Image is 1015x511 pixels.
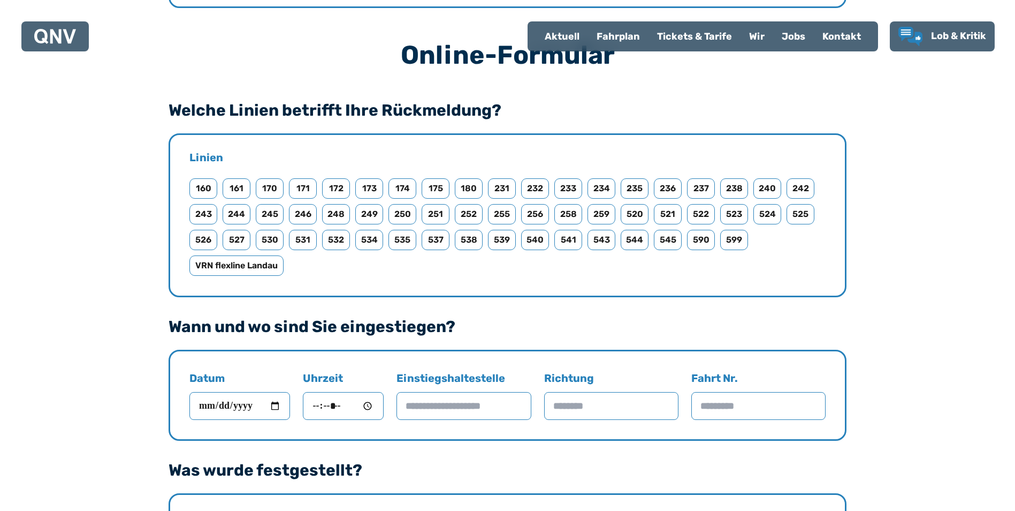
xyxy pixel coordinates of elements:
label: Datum [189,371,290,420]
label: Uhrzeit [303,371,384,420]
legend: Wann und wo sind Sie eingestiegen? [169,319,455,335]
label: Einstiegshaltestelle [396,371,531,420]
a: Tickets & Tarife [648,22,741,50]
a: Wir [741,22,773,50]
input: Datum [189,392,290,420]
a: QNV Logo [34,26,76,47]
input: Uhrzeit [303,392,384,420]
a: Fahrplan [588,22,648,50]
a: Aktuell [536,22,588,50]
a: Jobs [773,22,814,50]
h3: Online-Formular [169,42,846,68]
input: Einstiegshaltestelle [396,392,531,420]
legend: Was wurde festgestellt? [169,462,362,478]
img: QNV Logo [34,29,76,44]
input: Fahrt Nr. [691,392,826,420]
label: Fahrt Nr. [691,371,826,420]
label: Richtung [544,371,678,420]
a: Lob & Kritik [898,27,986,46]
span: Lob & Kritik [931,30,986,42]
a: Kontakt [814,22,869,50]
legend: Welche Linien betrifft Ihre Rückmeldung? [169,102,501,118]
input: Richtung [544,392,678,420]
legend: Linien [189,150,223,165]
